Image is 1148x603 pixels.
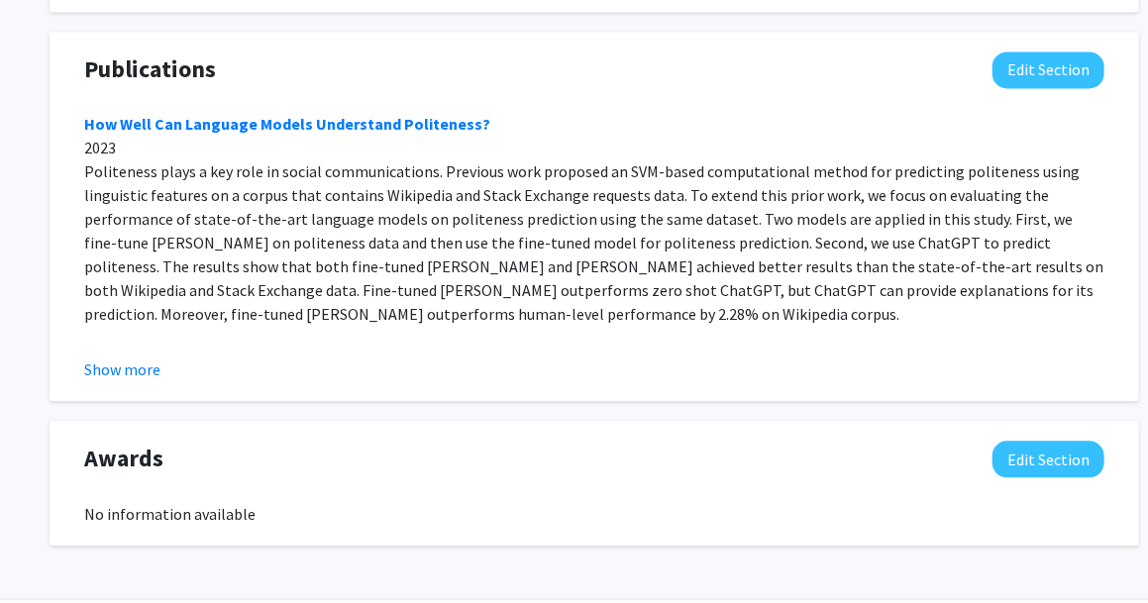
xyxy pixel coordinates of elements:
[84,502,1104,526] div: No information available
[992,51,1104,88] button: Edit Publications
[84,441,163,476] span: Awards
[15,514,84,588] iframe: Chat
[84,357,160,381] button: Show more
[992,441,1104,477] button: Edit Awards
[84,114,490,134] a: How Well Can Language Models Understand Politeness?
[84,51,216,87] span: Publications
